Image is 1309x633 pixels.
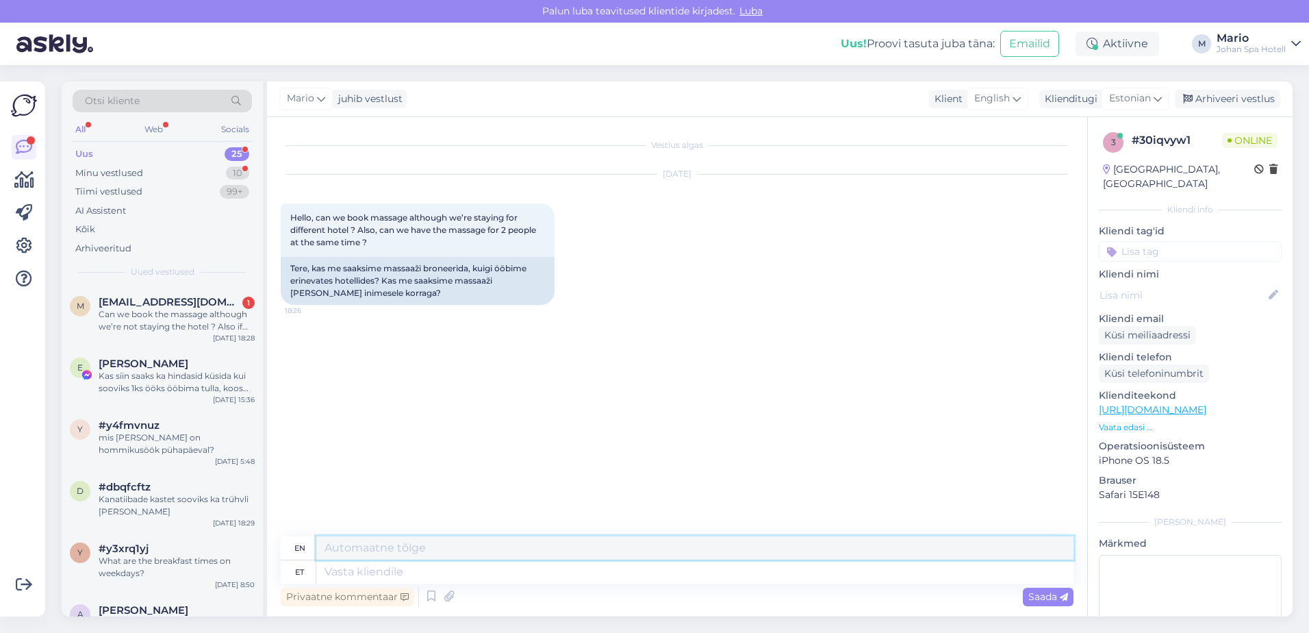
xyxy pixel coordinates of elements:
[213,333,255,343] div: [DATE] 18:28
[99,481,151,493] span: #dbqfcftz
[333,92,403,106] div: juhib vestlust
[1099,350,1282,364] p: Kliendi telefon
[281,168,1073,180] div: [DATE]
[1217,33,1286,44] div: Mario
[290,212,538,247] span: Hello, can we book massage although we’re staying for different hotel ? Also, can we have the mas...
[1099,203,1282,216] div: Kliendi info
[242,297,255,309] div: 1
[99,296,241,308] span: minamiishii222@gmail.com
[1109,91,1151,106] span: Estonian
[1132,132,1222,149] div: # 30iqvyw1
[75,185,142,199] div: Tiimi vestlused
[75,242,131,256] div: Arhiveeritud
[77,362,83,373] span: E
[841,37,867,50] b: Uus!
[99,358,188,370] span: Elis Tunder
[11,92,37,119] img: Askly Logo
[213,395,255,405] div: [DATE] 15:36
[99,419,160,432] span: #y4fmvnuz
[99,308,255,333] div: Can we book the massage although we’re not staying the hotel ? Also if the time slot allows, can ...
[77,486,84,496] span: d
[1099,454,1282,468] p: iPhone OS 18.5
[1039,92,1097,106] div: Klienditugi
[75,147,93,161] div: Uus
[73,121,88,138] div: All
[99,493,255,518] div: Kanatiibade kastet sooviks ka trühvli [PERSON_NAME]
[287,91,314,106] span: Mario
[281,588,414,606] div: Privaatne kommentaar
[226,166,249,180] div: 10
[99,543,149,555] span: #y3xrq1yj
[1099,388,1282,403] p: Klienditeekond
[99,370,255,395] div: Kas siin saaks ka hindasid küsida kui sooviks 1ks ööks ööbima tulla, koos hommikusöögiga? :)
[1099,421,1282,434] p: Vaata edasi ...
[1099,536,1282,551] p: Märkmed
[220,185,249,199] div: 99+
[77,547,83,558] span: y
[99,432,255,456] div: mis [PERSON_NAME] on hommikusöök pühapäeval?
[1099,473,1282,488] p: Brauser
[1222,133,1278,148] span: Online
[225,147,249,161] div: 25
[75,223,95,236] div: Kõik
[218,121,252,138] div: Socials
[295,560,304,584] div: et
[1099,224,1282,238] p: Kliendi tag'id
[1099,326,1196,345] div: Küsi meiliaadressi
[1111,137,1116,147] span: 3
[75,166,143,180] div: Minu vestlused
[281,139,1073,151] div: Vestlus algas
[75,204,126,218] div: AI Assistent
[285,306,336,316] span: 18:26
[929,92,963,106] div: Klient
[1099,439,1282,454] p: Operatsioonisüsteem
[974,91,1010,106] span: English
[77,424,83,434] span: y
[99,555,255,580] div: What are the breakfast times on weekdays?
[1175,90,1280,108] div: Arhiveeri vestlus
[1028,591,1068,603] span: Saada
[1217,33,1301,55] a: MarioJohan Spa Hotell
[77,301,84,311] span: m
[1099,488,1282,502] p: Safari 15E148
[213,518,255,528] div: [DATE] 18:29
[85,94,140,108] span: Otsi kliente
[841,36,995,52] div: Proovi tasuta juba täna:
[1099,516,1282,528] div: [PERSON_NAME]
[1076,32,1159,56] div: Aktiivne
[1103,162,1254,191] div: [GEOGRAPHIC_DATA], [GEOGRAPHIC_DATA]
[1100,288,1266,303] input: Lisa nimi
[281,257,555,305] div: Tere, kas me saaksime massaaži broneerida, kuigi ööbime erinevates hotellides? Kas me saaksime ma...
[1099,364,1209,383] div: Küsi telefoninumbrit
[1217,44,1286,55] div: Johan Spa Hotell
[142,121,166,138] div: Web
[77,609,84,619] span: A
[735,5,767,17] span: Luba
[1000,31,1059,57] button: Emailid
[131,266,194,278] span: Uued vestlused
[1099,267,1282,282] p: Kliendi nimi
[99,604,188,617] span: Andrus Rako
[294,536,305,560] div: en
[215,580,255,590] div: [DATE] 8:50
[215,456,255,467] div: [DATE] 5:48
[1099,312,1282,326] p: Kliendi email
[1099,404,1206,416] a: [URL][DOMAIN_NAME]
[1192,34,1211,53] div: M
[1099,241,1282,262] input: Lisa tag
